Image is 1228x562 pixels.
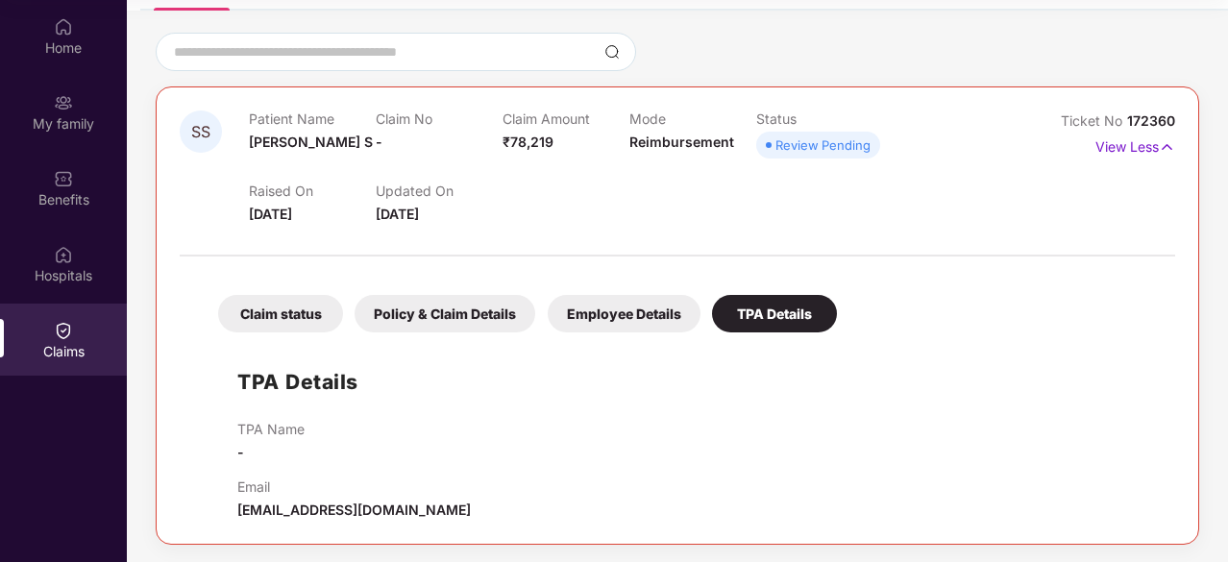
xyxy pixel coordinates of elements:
p: Claim Amount [503,110,629,127]
span: 172360 [1127,112,1175,129]
p: Updated On [376,183,503,199]
img: svg+xml;base64,PHN2ZyBpZD0iQ2xhaW0iIHhtbG5zPSJodHRwOi8vd3d3LnczLm9yZy8yMDAwL3N2ZyIgd2lkdGg9IjIwIi... [54,321,73,340]
span: ₹78,219 [503,134,553,150]
div: Employee Details [548,295,700,332]
span: Reimbursement [629,134,734,150]
span: [DATE] [376,206,419,222]
h1: TPA Details [237,366,358,398]
img: svg+xml;base64,PHN2ZyB3aWR0aD0iMjAiIGhlaWdodD0iMjAiIHZpZXdCb3g9IjAgMCAyMCAyMCIgZmlsbD0ibm9uZSIgeG... [54,93,73,112]
span: [DATE] [249,206,292,222]
p: Email [237,478,471,495]
span: SS [191,124,210,140]
span: - [376,134,382,150]
div: Policy & Claim Details [355,295,535,332]
p: Mode [629,110,756,127]
img: svg+xml;base64,PHN2ZyBpZD0iQmVuZWZpdHMiIHhtbG5zPSJodHRwOi8vd3d3LnczLm9yZy8yMDAwL3N2ZyIgd2lkdGg9Ij... [54,169,73,188]
div: TPA Details [712,295,837,332]
p: View Less [1095,132,1175,158]
p: Status [756,110,883,127]
div: Review Pending [775,135,871,155]
div: Claim status [218,295,343,332]
p: Claim No [376,110,503,127]
img: svg+xml;base64,PHN2ZyBpZD0iSG9tZSIgeG1sbnM9Imh0dHA6Ly93d3cudzMub3JnLzIwMDAvc3ZnIiB3aWR0aD0iMjAiIG... [54,17,73,37]
span: [EMAIL_ADDRESS][DOMAIN_NAME] [237,501,471,518]
p: Patient Name [249,110,376,127]
img: svg+xml;base64,PHN2ZyB4bWxucz0iaHR0cDovL3d3dy53My5vcmcvMjAwMC9zdmciIHdpZHRoPSIxNyIgaGVpZ2h0PSIxNy... [1159,136,1175,158]
span: - [237,444,244,460]
img: svg+xml;base64,PHN2ZyBpZD0iU2VhcmNoLTMyeDMyIiB4bWxucz0iaHR0cDovL3d3dy53My5vcmcvMjAwMC9zdmciIHdpZH... [604,44,620,60]
p: TPA Name [237,421,305,437]
img: svg+xml;base64,PHN2ZyBpZD0iSG9zcGl0YWxzIiB4bWxucz0iaHR0cDovL3d3dy53My5vcmcvMjAwMC9zdmciIHdpZHRoPS... [54,245,73,264]
p: Raised On [249,183,376,199]
span: [PERSON_NAME] S [249,134,373,150]
span: Ticket No [1061,112,1127,129]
